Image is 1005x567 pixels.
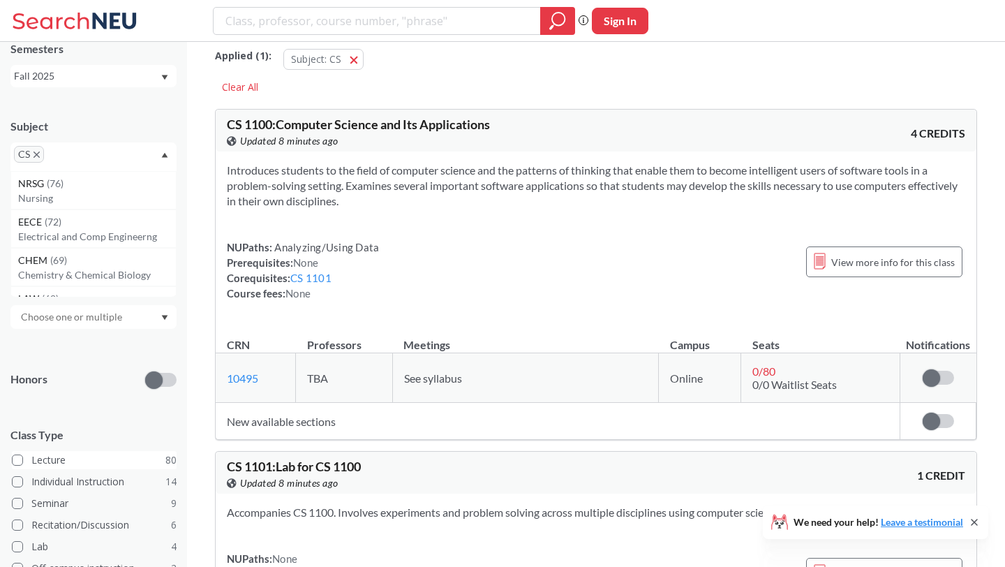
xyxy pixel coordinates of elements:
p: Electrical and Comp Engineerng [18,230,176,244]
span: 6 [171,517,177,533]
button: Sign In [592,8,648,34]
div: Fall 2025 [14,68,160,84]
th: Professors [296,323,393,353]
div: Semesters [10,41,177,57]
svg: magnifying glass [549,11,566,31]
svg: Dropdown arrow [161,152,168,158]
span: Subject: CS [291,52,341,66]
span: CS 1101 : Lab for CS 1100 [227,459,361,474]
span: None [272,552,297,565]
span: 1 CREDIT [917,468,965,483]
span: Class Type [10,427,177,443]
div: CRN [227,337,250,353]
input: Choose one or multiple [14,309,131,325]
button: Subject: CS [283,49,364,70]
svg: Dropdown arrow [161,315,168,321]
span: 9 [171,496,177,511]
span: CS 1100 : Computer Science and Its Applications [227,117,490,132]
input: Class, professor, course number, "phrase" [224,9,530,33]
span: 14 [165,474,177,489]
section: Accompanies CS 1100. Involves experiments and problem solving across multiple disciplines using c... [227,505,965,520]
span: See syllabus [404,371,462,385]
th: Campus [659,323,741,353]
span: None [293,256,318,269]
th: Seats [741,323,900,353]
span: Applied ( 1 ): [215,48,271,64]
span: View more info for this class [831,253,955,271]
span: We need your help! [794,517,963,527]
div: NUPaths: Prerequisites: Corequisites: Course fees: [227,240,379,301]
span: ( 72 ) [45,216,61,228]
th: Notifications [900,323,976,353]
div: Subject [10,119,177,134]
span: Updated 8 minutes ago [240,133,338,149]
a: 10495 [227,371,258,385]
span: ( 69 ) [50,254,67,266]
span: LAW [18,291,42,307]
span: CHEM [18,253,50,268]
td: Online [659,353,741,403]
th: Meetings [392,323,658,353]
span: CSX to remove pill [14,146,44,163]
p: Honors [10,371,47,388]
label: Individual Instruction [12,473,177,491]
span: 0/0 Waitlist Seats [752,378,837,391]
span: ( 76 ) [47,177,64,189]
label: Recitation/Discussion [12,516,177,534]
section: Introduces students to the field of computer science and the patterns of thinking that enable the... [227,163,965,209]
span: Updated 8 minutes ago [240,476,338,491]
svg: X to remove pill [33,152,40,158]
div: CSX to remove pillDropdown arrowNRSG(76)NursingEECE(72)Electrical and Comp EngineerngCHEM(69)Chem... [10,142,177,171]
span: 0 / 80 [752,364,775,378]
span: EECE [18,214,45,230]
div: Clear All [215,77,265,98]
a: Leave a testimonial [881,516,963,528]
p: Nursing [18,191,176,205]
span: None [285,287,311,300]
span: Analyzing/Using Data [272,241,379,253]
td: New available sections [216,403,900,440]
span: 80 [165,452,177,468]
div: Fall 2025Dropdown arrow [10,65,177,87]
label: Lab [12,538,177,556]
span: ( 68 ) [42,293,59,304]
p: Chemistry & Chemical Biology [18,268,176,282]
div: magnifying glass [540,7,575,35]
span: 4 CREDITS [911,126,965,141]
span: NRSG [18,176,47,191]
a: CS 1101 [290,272,332,284]
span: 4 [171,539,177,554]
td: TBA [296,353,393,403]
label: Lecture [12,451,177,469]
div: Dropdown arrow [10,305,177,329]
svg: Dropdown arrow [161,75,168,80]
label: Seminar [12,494,177,513]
